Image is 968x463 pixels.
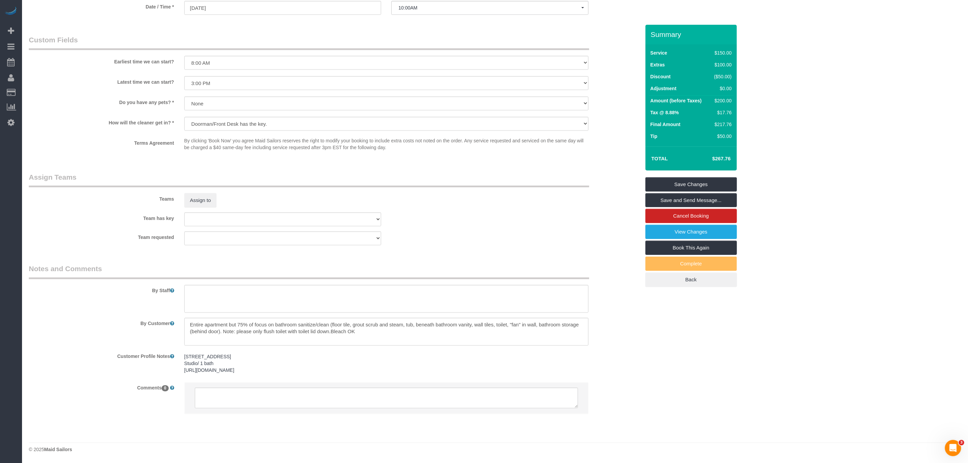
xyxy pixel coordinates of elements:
span: 3 [959,440,964,445]
div: $100.00 [712,61,732,68]
label: Customer Profile Notes [24,351,179,360]
label: Service [651,49,667,56]
a: Cancel Booking [645,209,737,223]
h4: $267.76 [692,156,730,162]
label: How will the cleaner get in? * [24,117,179,126]
label: Do you have any pets? * [24,97,179,106]
input: MM/DD/YYYY [184,1,382,15]
label: Adjustment [651,85,677,92]
label: Final Amount [651,121,681,128]
label: Teams [24,193,179,202]
label: Terms Agreement [24,137,179,146]
div: $217.76 [712,121,732,128]
label: Team has key [24,213,179,222]
label: Tip [651,133,658,140]
a: Save Changes [645,177,737,192]
legend: Assign Teams [29,172,589,187]
label: Comments [24,382,179,391]
a: View Changes [645,225,737,239]
label: Amount (before Taxes) [651,97,702,104]
img: Automaid Logo [4,7,18,16]
label: Earliest time we can start? [24,56,179,65]
label: Latest time we can start? [24,76,179,85]
label: Tax @ 8.88% [651,109,679,116]
label: Discount [651,73,671,80]
h3: Summary [651,31,734,38]
label: Extras [651,61,665,68]
label: By Customer [24,318,179,327]
button: Assign to [184,193,217,207]
span: 10:00AM [398,5,581,11]
a: Book This Again [645,241,737,255]
label: Date / Time * [24,1,179,10]
strong: Total [652,156,668,161]
legend: Custom Fields [29,35,589,50]
p: By clicking 'Book Now' you agree Maid Sailors reserves the right to modify your booking to includ... [184,137,589,151]
a: Back [645,273,737,287]
div: $17.76 [712,109,732,116]
strong: Maid Sailors [44,447,72,452]
button: 10:00AM [391,1,589,15]
div: ($50.00) [712,73,732,80]
div: $50.00 [712,133,732,140]
div: $200.00 [712,97,732,104]
div: © 2025 [29,446,961,453]
legend: Notes and Comments [29,264,589,279]
iframe: Intercom live chat [945,440,961,456]
label: By Staff [24,285,179,294]
a: Save and Send Message... [645,193,737,207]
label: Team requested [24,231,179,241]
div: $0.00 [712,85,732,92]
span: 0 [162,385,169,391]
div: $150.00 [712,49,732,56]
pre: [STREET_ADDRESS] Studio/ 1 bath [URL][DOMAIN_NAME] [184,354,589,374]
